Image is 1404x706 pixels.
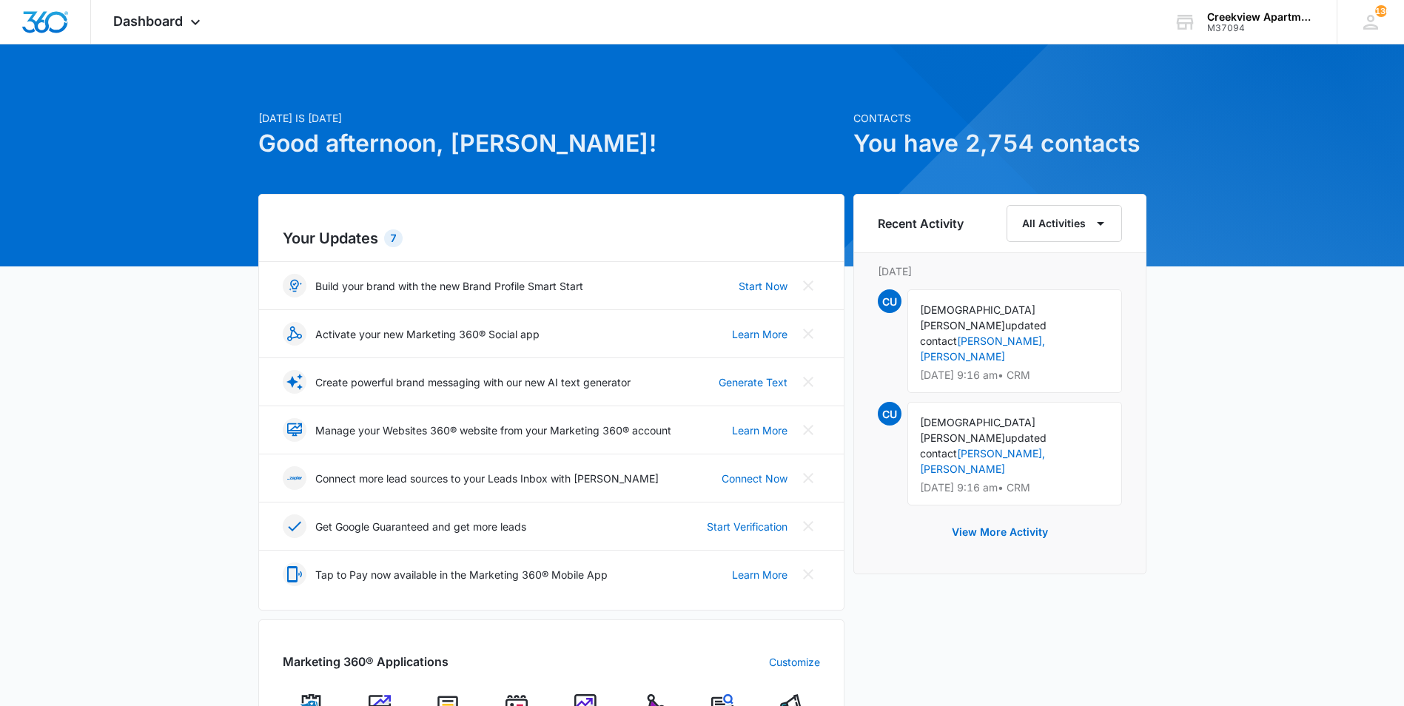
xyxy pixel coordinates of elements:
p: Connect more lead sources to your Leads Inbox with [PERSON_NAME] [315,471,659,486]
a: Learn More [732,567,787,582]
p: Manage your Websites 360® website from your Marketing 360® account [315,423,671,438]
span: 130 [1375,5,1387,17]
p: Tap to Pay now available in the Marketing 360® Mobile App [315,567,608,582]
p: Contacts [853,110,1146,126]
button: All Activities [1007,205,1122,242]
a: Learn More [732,423,787,438]
button: Close [796,514,820,538]
button: Close [796,322,820,346]
button: Close [796,370,820,394]
button: Close [796,418,820,442]
button: View More Activity [937,514,1063,550]
button: Close [796,466,820,490]
span: CU [878,402,901,426]
a: [PERSON_NAME], [PERSON_NAME] [920,334,1045,363]
a: Start Verification [707,519,787,534]
a: Generate Text [719,374,787,390]
a: Learn More [732,326,787,342]
button: Close [796,274,820,297]
div: account name [1207,11,1315,23]
div: account id [1207,23,1315,33]
div: 7 [384,229,403,247]
button: Close [796,562,820,586]
p: [DATE] 9:16 am • CRM [920,483,1109,493]
h1: Good afternoon, [PERSON_NAME]! [258,126,844,161]
h6: Recent Activity [878,215,964,232]
a: [PERSON_NAME], [PERSON_NAME] [920,447,1045,475]
span: CU [878,289,901,313]
p: [DATE] [878,263,1122,279]
a: Start Now [739,278,787,294]
p: Build your brand with the new Brand Profile Smart Start [315,278,583,294]
span: Dashboard [113,13,183,29]
p: [DATE] 9:16 am • CRM [920,370,1109,380]
span: [DEMOGRAPHIC_DATA][PERSON_NAME] [920,303,1035,332]
a: Customize [769,654,820,670]
div: notifications count [1375,5,1387,17]
p: Get Google Guaranteed and get more leads [315,519,526,534]
h2: Marketing 360® Applications [283,653,449,670]
p: [DATE] is [DATE] [258,110,844,126]
span: [DEMOGRAPHIC_DATA][PERSON_NAME] [920,416,1035,444]
h1: You have 2,754 contacts [853,126,1146,161]
p: Create powerful brand messaging with our new AI text generator [315,374,631,390]
a: Connect Now [722,471,787,486]
h2: Your Updates [283,227,820,249]
p: Activate your new Marketing 360® Social app [315,326,540,342]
